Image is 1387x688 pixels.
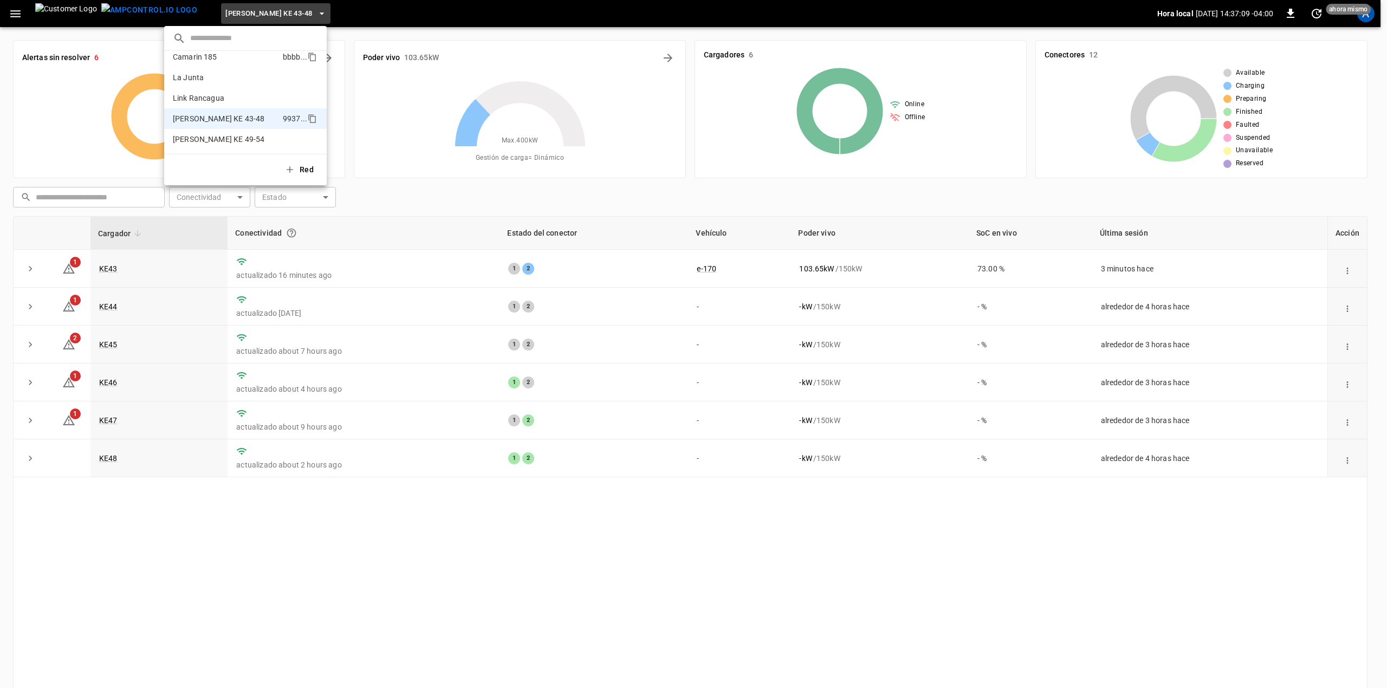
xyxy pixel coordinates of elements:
[173,113,264,124] p: [PERSON_NAME] KE 43-48
[307,112,319,125] div: copy
[173,51,217,62] p: Camarin 185
[173,72,204,83] p: La Junta
[278,159,322,181] button: Red
[173,134,264,145] p: [PERSON_NAME] KE 49-54
[307,50,319,63] div: copy
[173,93,224,103] p: Link Rancagua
